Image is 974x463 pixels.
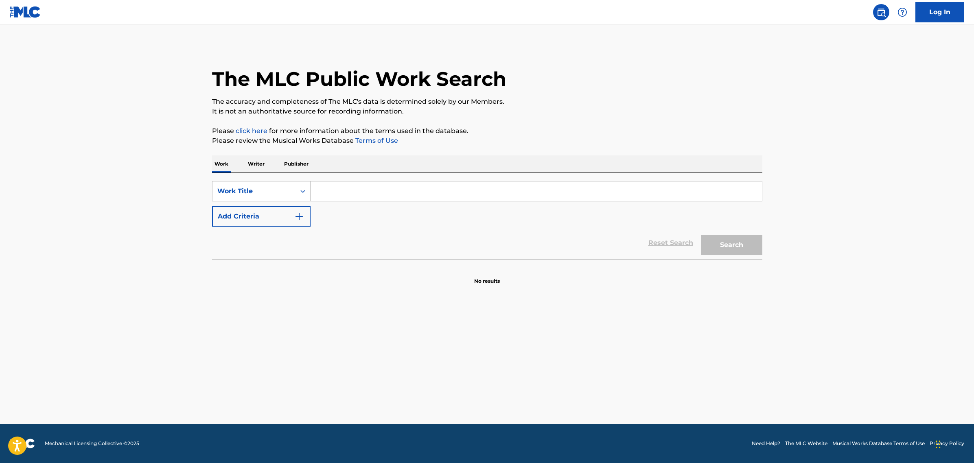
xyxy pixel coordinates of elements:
[832,440,925,447] a: Musical Works Database Terms of Use
[45,440,139,447] span: Mechanical Licensing Collective © 2025
[282,155,311,173] p: Publisher
[10,6,41,18] img: MLC Logo
[294,212,304,221] img: 9d2ae6d4665cec9f34b9.svg
[245,155,267,173] p: Writer
[936,432,941,456] div: Drag
[354,137,398,144] a: Terms of Use
[212,181,762,259] form: Search Form
[915,2,964,22] a: Log In
[897,7,907,17] img: help
[930,440,964,447] a: Privacy Policy
[212,67,506,91] h1: The MLC Public Work Search
[212,97,762,107] p: The accuracy and completeness of The MLC's data is determined solely by our Members.
[752,440,780,447] a: Need Help?
[212,136,762,146] p: Please review the Musical Works Database
[876,7,886,17] img: search
[217,186,291,196] div: Work Title
[212,206,311,227] button: Add Criteria
[785,440,827,447] a: The MLC Website
[873,4,889,20] a: Public Search
[474,268,500,285] p: No results
[212,107,762,116] p: It is not an authoritative source for recording information.
[894,4,911,20] div: Help
[10,439,35,448] img: logo
[212,126,762,136] p: Please for more information about the terms used in the database.
[212,155,231,173] p: Work
[933,424,974,463] iframe: Chat Widget
[236,127,267,135] a: click here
